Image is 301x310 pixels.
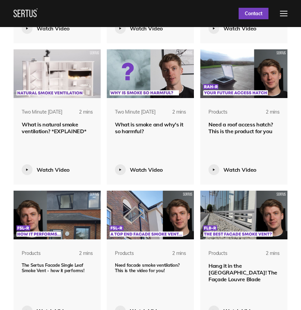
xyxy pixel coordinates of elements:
[130,166,163,173] div: Watch Video
[22,109,62,116] div: Two Minute [DATE]
[115,250,134,257] div: Products
[208,109,227,116] div: Products
[162,109,186,121] div: 2 mins
[22,121,86,135] span: What is natural smoke ventilation? *EXPLAINED*
[130,25,163,32] div: Watch Video
[22,250,41,257] div: Products
[69,250,93,262] div: 2 mins
[115,109,156,116] div: Two Minute [DATE]
[115,262,180,273] span: Need facade smoke ventilation? This is the video for you!
[37,166,69,173] div: Watch Video
[179,232,301,310] iframe: Chat Widget
[208,121,273,135] span: Need a roof access hatch? This is the product for you
[69,109,93,121] div: 2 mins
[239,8,268,19] a: Contact
[223,166,256,173] div: Watch Video
[115,121,183,135] span: What is smoke and why's it so harmful?
[22,262,84,273] span: The Sertus Facade Single Leaf Smoke Vent - how it performs!
[37,25,69,32] div: Watch Video
[162,250,186,262] div: 2 mins
[256,109,280,121] div: 2 mins
[223,25,256,32] div: Watch Video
